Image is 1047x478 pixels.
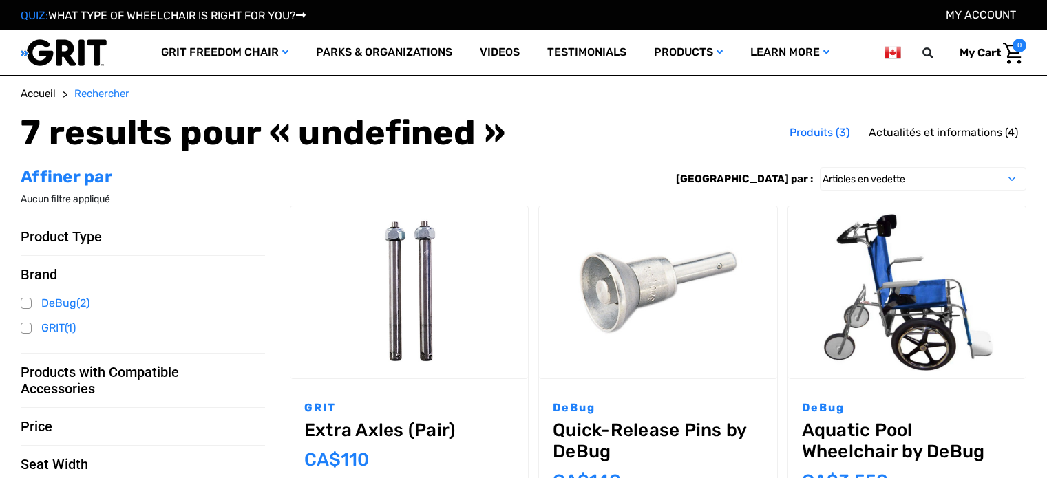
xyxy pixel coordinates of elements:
[553,420,763,462] a: Quick-Release Pins by DeBug,$95.00
[21,228,102,245] span: Product Type
[21,364,254,397] span: Products with Compatible Accessories
[788,206,1026,378] a: Aquatic Pool Wheelchair by DeBug,$2,456.00
[466,30,533,75] a: Videos
[802,420,1012,462] a: Aquatic Pool Wheelchair by DeBug,$2,456.00
[21,86,56,102] a: Accueil
[960,46,1001,59] span: My Cart
[539,206,776,378] a: Quick-Release Pins by DeBug,$95.00
[21,9,48,22] span: QUIZ:
[147,30,302,75] a: GRIT Freedom Chair
[885,44,901,61] img: ca.png
[21,266,265,283] button: Brand
[304,400,514,416] p: GRIT
[21,39,107,67] img: GRIT All-Terrain Wheelchair and Mobility Equipment
[21,167,265,187] h2: Affiner par
[1013,39,1026,52] span: 0
[21,364,265,397] button: Products with Compatible Accessories
[65,321,76,334] span: (1)
[21,418,265,435] button: Price
[21,456,88,472] span: Seat Width
[676,167,813,191] label: [GEOGRAPHIC_DATA] par :
[290,213,528,371] img: GRIT Extra Axles: pair of stainless steel axles to use with extra set of wheels and all GRIT Free...
[869,126,1018,139] span: Actualités et informations (4)
[737,30,843,75] a: Learn More
[21,266,57,283] span: Brand
[929,39,949,67] input: Search
[304,449,369,470] span: CA$‌110
[1003,43,1023,64] img: Cart
[21,86,1026,102] nav: Breadcrumb
[21,192,265,206] p: Aucun filtre appliqué
[790,126,849,139] span: Produits (3)
[802,400,1012,416] p: DeBug
[21,228,265,245] button: Product Type
[21,87,56,100] span: Accueil
[539,213,776,371] img: Quick-Release Pins by DeBug
[21,418,52,435] span: Price
[533,30,640,75] a: Testimonials
[21,293,265,314] a: DeBug(2)
[553,400,763,416] p: DeBug
[788,213,1026,371] img: Aquatic Pool Wheelchair by DeBug
[21,9,306,22] a: QUIZ:WHAT TYPE OF WHEELCHAIR IS RIGHT FOR YOU?
[21,318,265,338] a: GRIT(1)
[946,8,1016,21] a: Compte
[290,206,528,378] a: Extra Axles (Pair),$75.00
[949,39,1026,67] a: Panier avec 0 article
[21,456,265,472] button: Seat Width
[640,30,737,75] a: Products
[21,112,505,153] h1: 7 results pour « undefined »
[74,87,129,100] span: Rechercher
[74,86,129,102] a: Rechercher
[304,420,514,441] a: Extra Axles (Pair),$75.00
[76,296,89,309] span: (2)
[302,30,466,75] a: Parks & Organizations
